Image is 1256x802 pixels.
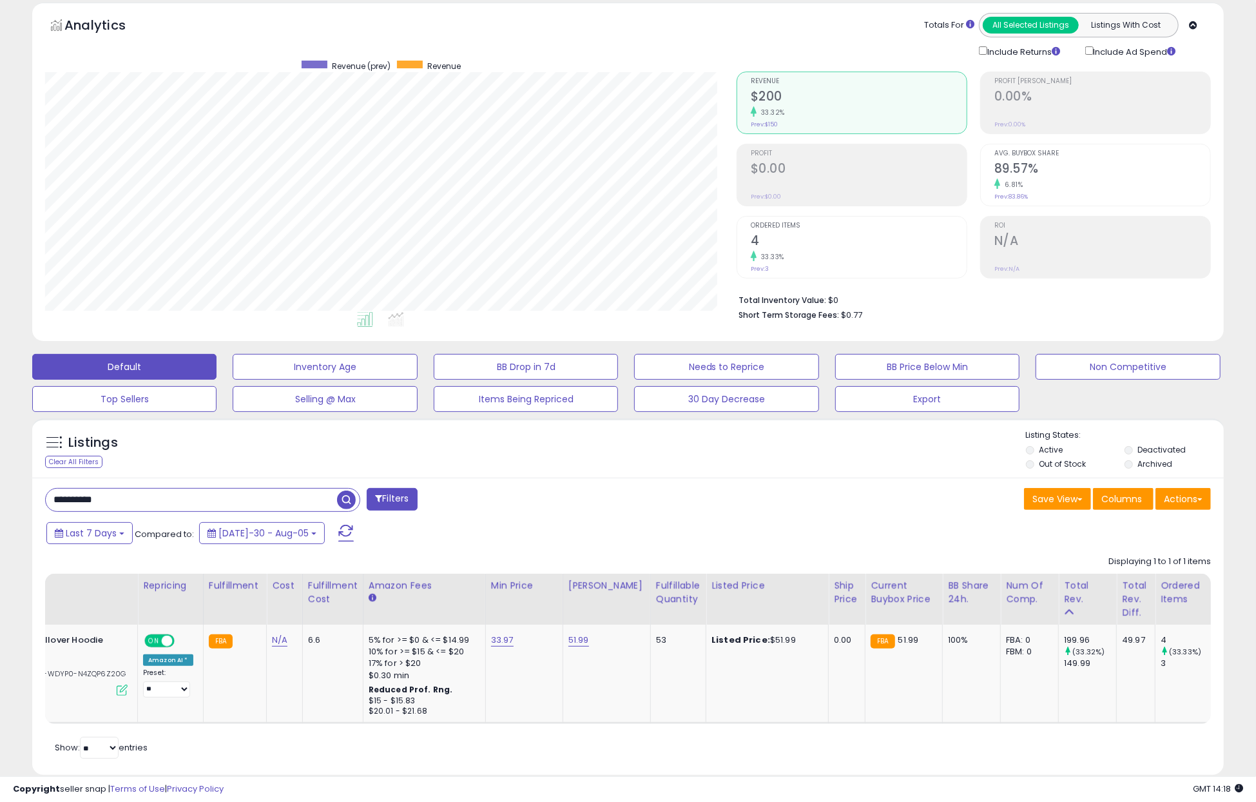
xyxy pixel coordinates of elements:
[1064,579,1111,606] div: Total Rev.
[1039,458,1086,469] label: Out of Stock
[233,354,417,380] button: Inventory Age
[1093,488,1154,510] button: Columns
[1193,783,1243,795] span: 2025-08-13 14:18 GMT
[656,579,700,606] div: Fulfillable Quantity
[209,634,233,649] small: FBA
[1039,444,1063,455] label: Active
[835,386,1019,412] button: Export
[13,783,60,795] strong: Copyright
[7,669,126,679] span: | SKU: SP-WDYP0-N4ZQP6Z20G
[1026,429,1224,442] p: Listing States:
[994,150,1210,157] span: Avg. Buybox Share
[757,108,785,117] small: 33.32%
[308,579,358,606] div: Fulfillment Cost
[1101,493,1142,505] span: Columns
[994,121,1025,128] small: Prev: 0.00%
[1024,488,1091,510] button: Save View
[994,193,1028,200] small: Prev: 83.86%
[173,636,193,647] span: OFF
[948,634,990,646] div: 100%
[143,654,193,666] div: Amazon AI *
[871,634,894,649] small: FBA
[1006,579,1053,606] div: Num of Comp.
[369,670,476,681] div: $0.30 min
[898,634,919,646] span: 51.99
[1064,658,1116,669] div: 149.99
[199,522,325,544] button: [DATE]-30 - Aug-05
[994,222,1210,230] span: ROI
[1161,658,1213,669] div: 3
[1076,44,1197,59] div: Include Ad Spend
[143,579,198,592] div: Repricing
[369,634,476,646] div: 5% for >= $0 & <= $14.99
[751,233,967,251] h2: 4
[1122,579,1150,620] div: Total Rev. Diff.
[1138,458,1173,469] label: Archived
[568,634,589,647] a: 51.99
[369,706,476,717] div: $20.01 - $21.68
[1006,646,1048,658] div: FBM: 0
[434,386,618,412] button: Items Being Repriced
[751,89,967,106] h2: $200
[143,669,193,698] div: Preset:
[751,161,967,179] h2: $0.00
[369,592,376,604] small: Amazon Fees.
[427,61,461,72] span: Revenue
[1138,444,1186,455] label: Deactivated
[272,579,297,592] div: Cost
[751,121,778,128] small: Prev: $150
[332,61,391,72] span: Revenue (prev)
[491,634,514,647] a: 33.97
[948,579,995,606] div: BB Share 24h.
[55,741,148,754] span: Show: entries
[834,579,860,606] div: Ship Price
[110,783,165,795] a: Terms of Use
[272,634,287,647] a: N/A
[994,265,1019,273] small: Prev: N/A
[1072,647,1105,657] small: (33.32%)
[1000,180,1023,190] small: 6.81%
[634,386,818,412] button: 30 Day Decrease
[751,222,967,230] span: Ordered Items
[656,634,696,646] div: 53
[32,386,217,412] button: Top Sellers
[167,783,224,795] a: Privacy Policy
[1036,354,1220,380] button: Non Competitive
[994,161,1210,179] h2: 89.57%
[46,522,133,544] button: Last 7 Days
[751,265,769,273] small: Prev: 3
[68,434,118,452] h5: Listings
[1122,634,1145,646] div: 49.97
[834,634,855,646] div: 0.00
[1108,556,1211,568] div: Displaying 1 to 1 of 1 items
[1006,634,1048,646] div: FBA: 0
[841,309,862,321] span: $0.77
[751,150,967,157] span: Profit
[45,456,102,468] div: Clear All Filters
[369,684,453,695] b: Reduced Prof. Rng.
[233,386,417,412] button: Selling @ Max
[369,658,476,669] div: 17% for > $20
[711,634,770,646] b: Listed Price:
[434,354,618,380] button: BB Drop in 7d
[751,193,781,200] small: Prev: $0.00
[369,646,476,658] div: 10% for >= $15 & <= $20
[308,634,353,646] div: 6.6
[491,579,557,592] div: Min Price
[871,579,937,606] div: Current Buybox Price
[924,19,974,32] div: Totals For
[751,78,967,85] span: Revenue
[739,295,826,306] b: Total Inventory Value:
[135,528,194,540] span: Compared to:
[66,527,117,540] span: Last 7 Days
[757,252,784,262] small: 33.33%
[835,354,1019,380] button: BB Price Below Min
[1155,488,1211,510] button: Actions
[969,44,1076,59] div: Include Returns
[369,579,480,592] div: Amazon Fees
[994,78,1210,85] span: Profit [PERSON_NAME]
[13,783,224,796] div: seller snap | |
[1078,17,1174,34] button: Listings With Cost
[568,579,645,592] div: [PERSON_NAME]
[218,527,309,540] span: [DATE]-30 - Aug-05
